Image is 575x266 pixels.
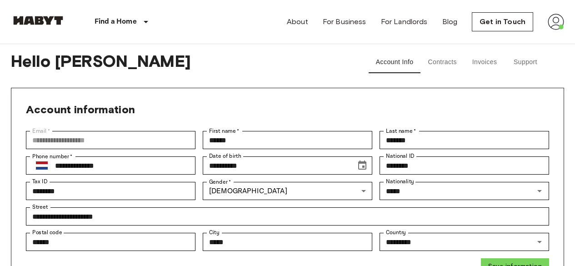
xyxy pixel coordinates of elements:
[386,178,414,186] label: Nationality
[32,203,48,211] label: Street
[420,51,464,73] button: Contracts
[11,51,343,73] span: Hello [PERSON_NAME]
[548,14,564,30] img: avatar
[26,207,549,226] div: Street
[380,156,549,175] div: National ID
[386,152,414,160] label: National ID
[209,152,241,160] label: Date of birth
[209,178,231,186] label: Gender
[533,236,546,248] button: Open
[287,16,308,27] a: About
[386,229,406,236] label: Country
[209,127,240,135] label: First name
[26,233,195,251] div: Postal code
[533,185,546,197] button: Open
[381,16,428,27] a: For Landlords
[203,233,372,251] div: City
[442,16,458,27] a: Blog
[369,51,421,73] button: Account Info
[203,182,372,200] div: [DEMOGRAPHIC_DATA]
[203,131,372,149] div: First name
[95,16,137,27] p: Find a Home
[26,131,195,149] div: Email
[386,127,416,135] label: Last name
[32,178,47,186] label: Tax ID
[464,51,505,73] button: Invoices
[11,16,65,25] img: Habyt
[353,156,371,175] button: Choose date, selected date is Jul 20, 2005
[32,229,62,236] label: Postal code
[505,51,546,73] button: Support
[36,161,48,170] img: Netherlands
[209,229,220,236] label: City
[323,16,366,27] a: For Business
[32,152,73,161] label: Phone number
[380,131,549,149] div: Last name
[32,127,50,135] label: Email
[472,12,533,31] a: Get in Touch
[32,156,51,175] button: Select country
[26,103,135,116] span: Account information
[26,182,195,200] div: Tax ID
